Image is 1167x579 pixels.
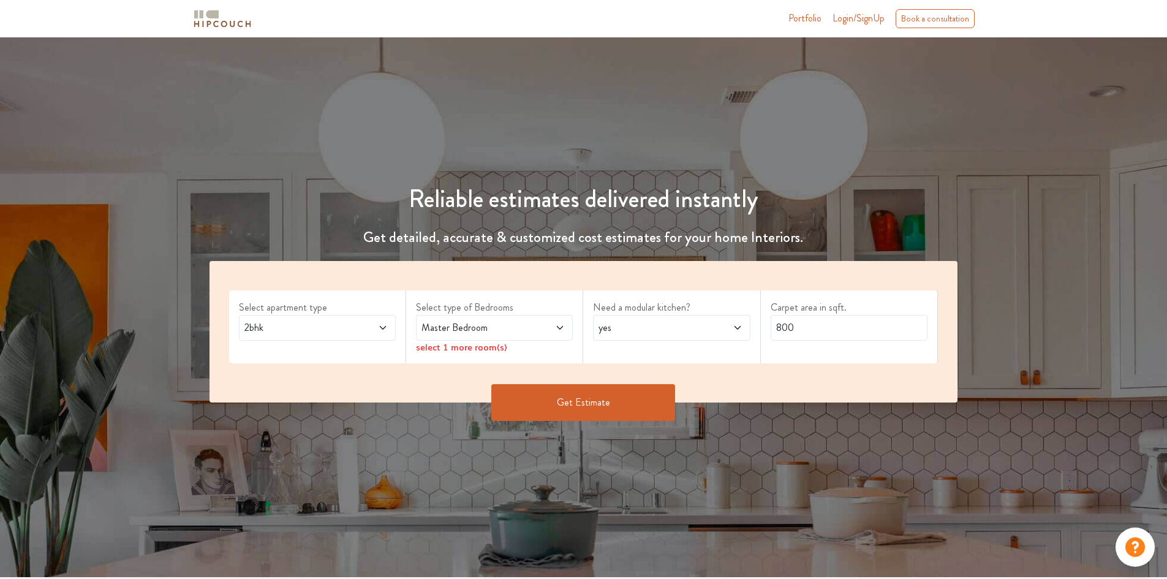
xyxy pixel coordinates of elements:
[771,315,927,341] input: Enter area sqft
[192,8,253,29] img: logo-horizontal.svg
[202,184,965,214] h1: Reliable estimates delivered instantly
[896,9,975,28] div: Book a consultation
[419,320,529,335] span: Master Bedroom
[593,300,750,315] label: Need a modular kitchen?
[416,341,573,354] div: select 1 more room(s)
[239,300,396,315] label: Select apartment type
[416,300,573,315] label: Select type of Bedrooms
[771,300,927,315] label: Carpet area in sqft.
[596,320,706,335] span: yes
[788,11,821,26] a: Portfolio
[833,11,885,25] span: Login/SignUp
[192,5,253,32] span: logo-horizontal.svg
[202,229,965,246] h4: Get detailed, accurate & customized cost estimates for your home Interiors.
[242,320,352,335] span: 2bhk
[491,384,675,421] button: Get Estimate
